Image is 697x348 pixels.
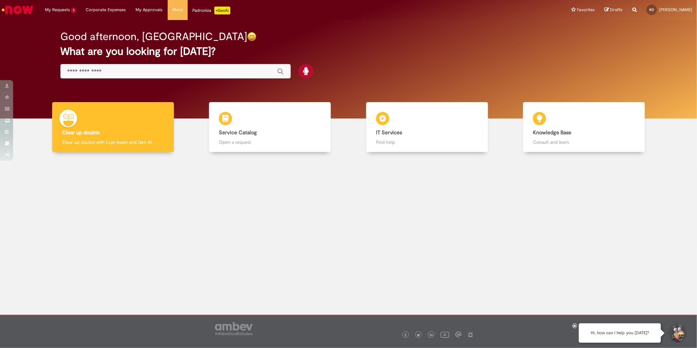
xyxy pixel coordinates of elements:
a: Drafts [604,7,623,13]
img: logo_footer_twitter.png [417,334,420,337]
b: IT Services [376,129,402,136]
b: Service Catalog [219,129,257,136]
a: Service Catalog Open a request [192,102,349,152]
img: logo_footer_ambev_rotulo_gray.png [215,322,253,335]
button: Start Support Conversation [667,323,687,343]
img: happy-face.png [247,32,257,41]
img: logo_footer_youtube.png [441,330,449,339]
a: IT Services Find help [348,102,506,152]
img: logo_footer_naosei.png [468,332,474,337]
b: Knowledge Base [533,129,571,136]
span: My Requests [45,7,70,13]
h2: What are you looking for [DATE]? [60,46,637,57]
span: 1 [71,8,76,13]
p: Consult and learn [533,139,635,145]
p: +GenAi [214,7,230,14]
p: Find help [376,139,478,145]
p: Open a request [219,139,321,145]
div: Hi, how can I help you [DATE]? [579,323,661,343]
div: Padroniza [193,7,230,14]
span: Favorites [577,7,595,13]
a: Knowledge Base Consult and learn [506,102,663,152]
img: logo_footer_workplace.png [455,332,461,337]
img: ServiceNow [1,3,34,16]
img: logo_footer_facebook.png [404,334,407,337]
p: Clear up doubts with Lupi Assist and Gen AI [62,139,164,145]
span: More [173,7,183,13]
span: [PERSON_NAME] [659,7,692,12]
img: logo_footer_linkedin.png [430,333,433,337]
span: KO [649,8,654,12]
span: My Approvals [136,7,163,13]
h2: Good afternoon, [GEOGRAPHIC_DATA] [60,31,247,42]
span: Drafts [610,7,623,13]
b: Clear up doubts [62,129,99,136]
a: Clear up doubts Clear up doubts with Lupi Assist and Gen AI [34,102,192,152]
span: Corporate Expenses [86,7,126,13]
